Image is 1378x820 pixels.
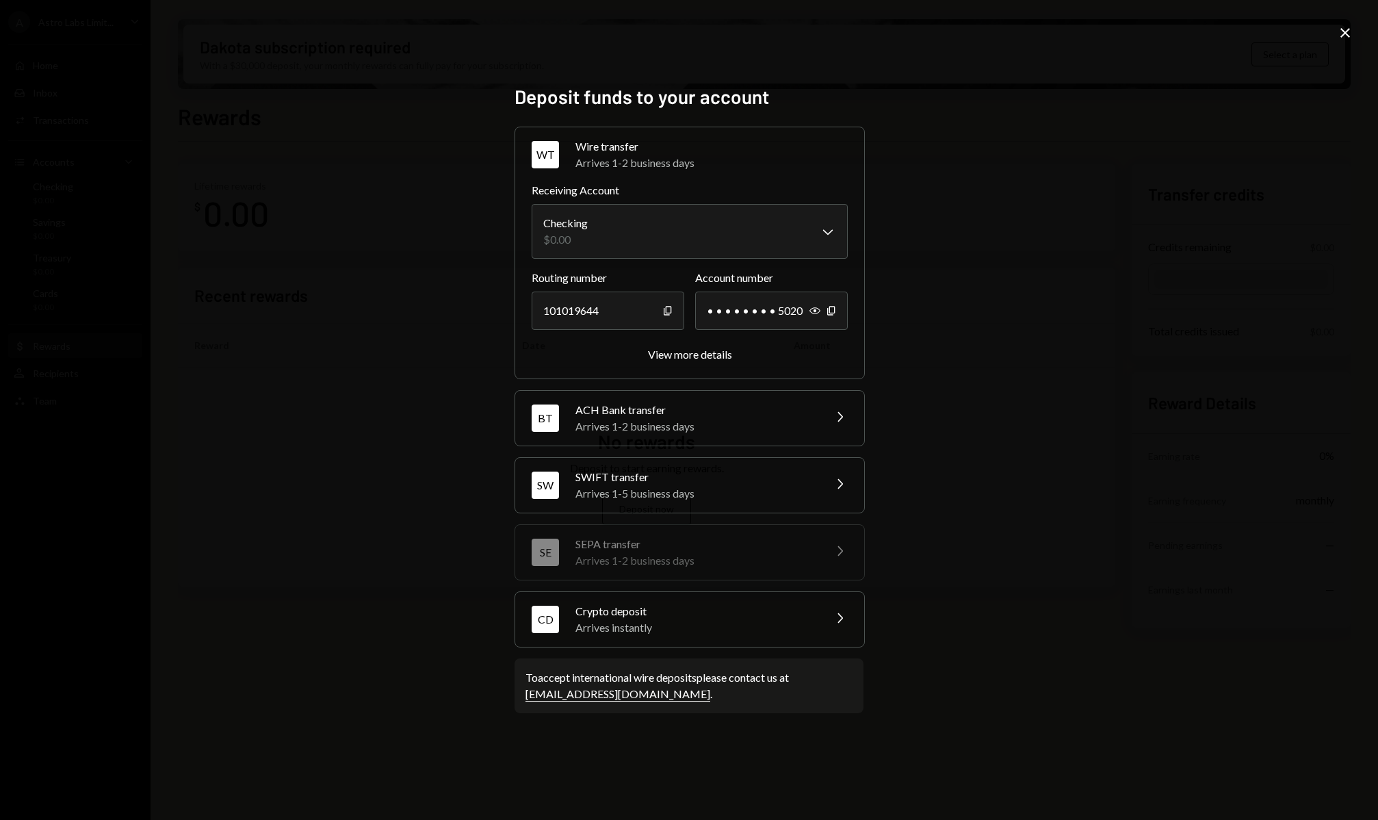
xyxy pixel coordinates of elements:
[575,619,815,636] div: Arrives instantly
[525,687,710,702] a: [EMAIL_ADDRESS][DOMAIN_NAME]
[575,402,815,418] div: ACH Bank transfer
[532,539,559,566] div: SE
[575,138,848,155] div: Wire transfer
[695,292,848,330] div: • • • • • • • • 5020
[575,536,815,552] div: SEPA transfer
[575,155,848,171] div: Arrives 1-2 business days
[515,525,864,580] button: SESEPA transferArrives 1-2 business days
[532,292,684,330] div: 101019644
[532,606,559,633] div: CD
[648,348,732,361] div: View more details
[532,270,684,286] label: Routing number
[515,84,863,110] h2: Deposit funds to your account
[515,458,864,513] button: SWSWIFT transferArrives 1-5 business days
[532,204,848,259] button: Receiving Account
[575,418,815,435] div: Arrives 1-2 business days
[575,469,815,485] div: SWIFT transfer
[575,603,815,619] div: Crypto deposit
[575,485,815,502] div: Arrives 1-5 business days
[532,405,559,432] div: BT
[525,669,853,702] div: To accept international wire deposits please contact us at .
[515,127,864,182] button: WTWire transferArrives 1-2 business days
[532,141,559,168] div: WT
[695,270,848,286] label: Account number
[532,182,848,198] label: Receiving Account
[532,182,848,362] div: WTWire transferArrives 1-2 business days
[515,391,864,446] button: BTACH Bank transferArrives 1-2 business days
[515,592,864,647] button: CDCrypto depositArrives instantly
[532,472,559,499] div: SW
[575,552,815,569] div: Arrives 1-2 business days
[648,348,732,362] button: View more details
